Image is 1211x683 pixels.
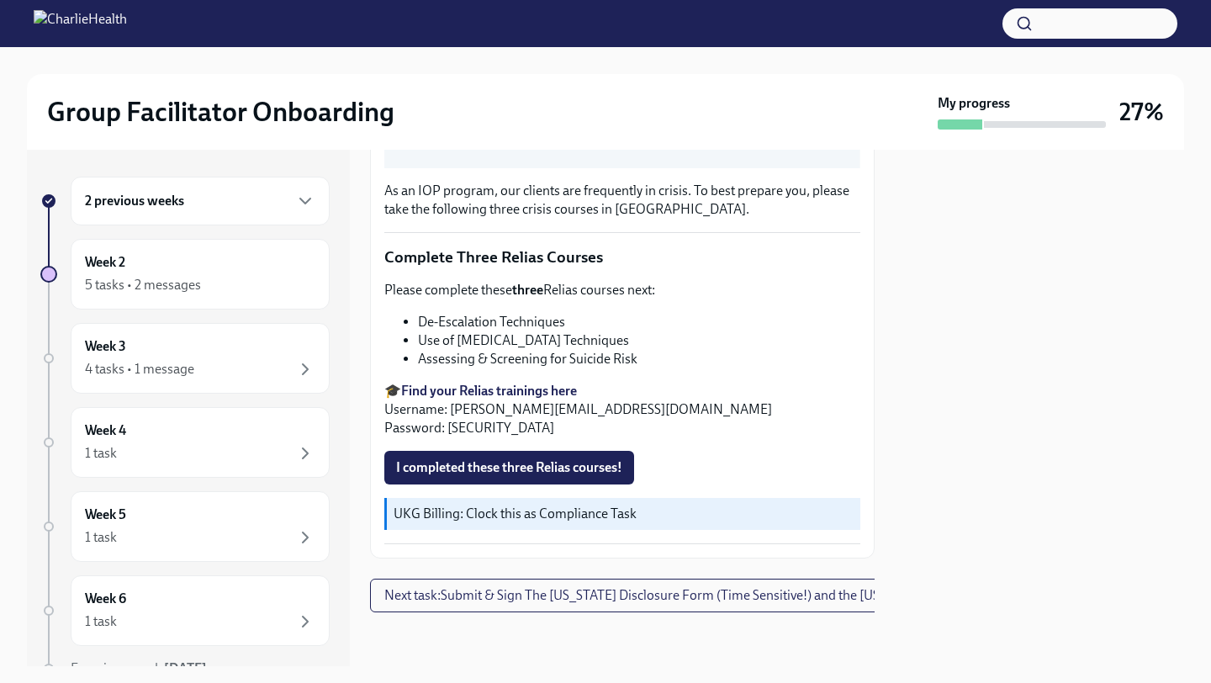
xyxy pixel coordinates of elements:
p: Please complete these Relias courses next: [384,281,860,299]
p: Complete Three Relias Courses [384,246,860,268]
a: Find your Relias trainings here [401,383,577,399]
button: I completed these three Relias courses! [384,451,634,484]
a: Week 51 task [40,491,330,562]
a: Week 25 tasks • 2 messages [40,239,330,310]
div: 1 task [85,528,117,547]
li: De-Escalation Techniques [418,313,860,331]
a: Week 41 task [40,407,330,478]
img: CharlieHealth [34,10,127,37]
li: Assessing & Screening for Suicide Risk [418,350,860,368]
p: 🎓 Username: [PERSON_NAME][EMAIL_ADDRESS][DOMAIN_NAME] Password: [SECURITY_DATA] [384,382,860,437]
div: 1 task [85,612,117,631]
li: Use of [MEDICAL_DATA] Techniques [418,331,860,350]
span: Experience ends [71,660,207,676]
strong: [DATE] [164,660,207,676]
a: Week 61 task [40,575,330,646]
div: 5 tasks • 2 messages [85,276,201,294]
p: As an IOP program, our clients are frequently in crisis. To best prepare you, please take the fol... [384,182,860,219]
p: UKG Billing: Clock this as Compliance Task [394,505,854,523]
a: Week 34 tasks • 1 message [40,323,330,394]
h6: Week 5 [85,506,126,524]
button: Next task:Submit & Sign The [US_STATE] Disclosure Form (Time Sensitive!) and the [US_STATE] Backg... [370,579,1052,612]
h6: Week 4 [85,421,126,440]
strong: three [512,282,543,298]
h6: Week 2 [85,253,125,272]
h3: 27% [1119,97,1164,127]
h6: Week 6 [85,590,126,608]
div: 1 task [85,444,117,463]
h2: Group Facilitator Onboarding [47,95,394,129]
h6: Week 3 [85,337,126,356]
strong: My progress [938,94,1010,113]
span: I completed these three Relias courses! [396,459,622,476]
h6: 2 previous weeks [85,192,184,210]
span: Next task : Submit & Sign The [US_STATE] Disclosure Form (Time Sensitive!) and the [US_STATE] Bac... [384,587,1038,604]
div: 2 previous weeks [71,177,330,225]
div: 4 tasks • 1 message [85,360,194,379]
